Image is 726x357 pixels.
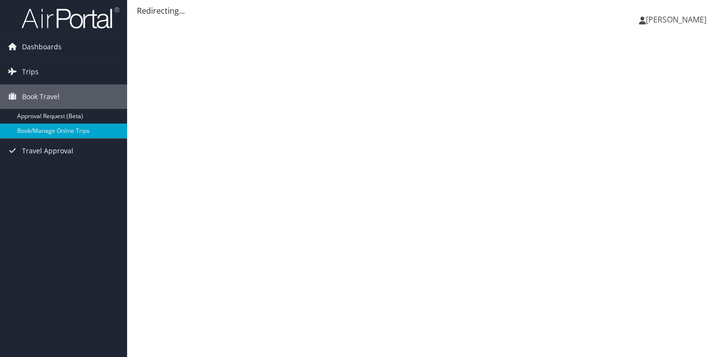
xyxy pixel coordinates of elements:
div: Redirecting... [137,5,716,17]
span: Travel Approval [22,139,73,163]
span: [PERSON_NAME] [646,14,706,25]
span: Dashboards [22,35,62,59]
span: Book Travel [22,84,60,109]
img: airportal-logo.png [22,6,119,29]
a: [PERSON_NAME] [639,5,716,34]
span: Trips [22,60,39,84]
